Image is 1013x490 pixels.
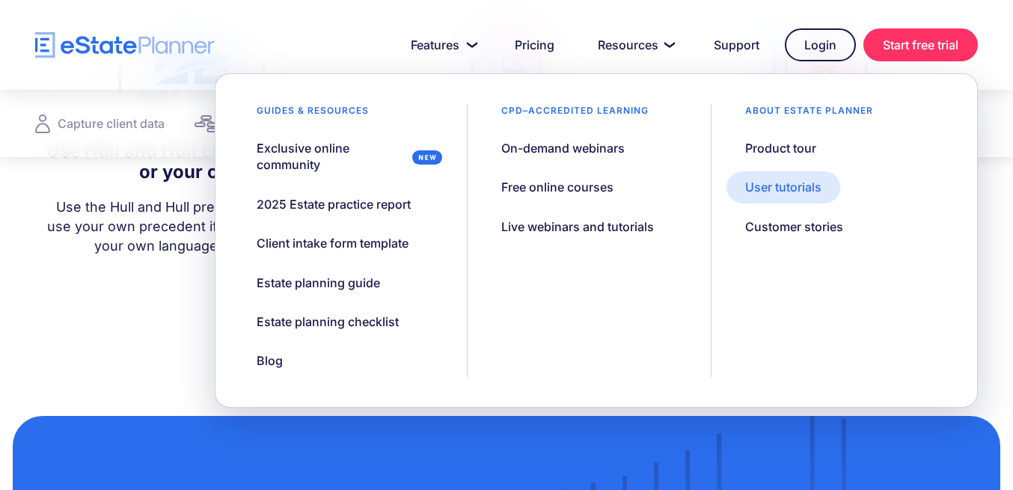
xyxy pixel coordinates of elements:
a: Pricing [497,30,572,60]
div: Capture client data [58,113,165,134]
div: User tutorials [745,179,821,195]
div: Customer stories [745,218,843,235]
a: Features [393,30,489,60]
h5: Use Hull and Hull LLP precedents or your own [43,141,342,183]
div: Live webinars and tutorials [501,218,654,235]
a: 2025 Estate practice report [238,189,429,220]
a: Login [785,28,856,61]
a: Customer stories [726,211,862,242]
div: Exclusive online community [257,140,406,174]
a: Product tour [726,132,835,164]
a: home [35,32,215,58]
div: Estate planning guide [257,275,380,291]
a: Free online courses [483,171,632,203]
a: Create estate plans [195,90,334,157]
a: Estate planning checklist [238,306,417,337]
div: Product tour [745,140,816,156]
a: On-demand webinars [483,132,643,164]
div: On-demand webinars [501,140,625,156]
a: Estate planning guide [238,267,399,298]
a: User tutorials [726,171,840,203]
div: Guides & resources [238,104,388,125]
a: Client intake form template [238,227,427,259]
a: Capture client data [35,90,165,157]
a: Blog [238,345,302,376]
div: 2025 Estate practice report [257,196,411,212]
a: Live webinars and tutorials [483,211,673,242]
div: Client intake form template [257,235,408,251]
div: About estate planner [726,104,892,125]
a: Resources [580,30,688,60]
div: CPD–accredited learning [483,104,667,125]
a: Support [696,30,777,60]
div: Estate planning checklist [257,313,399,330]
div: Free online courses [501,179,613,195]
a: Exclusive online community [238,132,451,181]
div: Blog [257,352,283,369]
a: Start free trial [863,28,978,61]
p: Use the Hull and Hull precedent and will or use your own precedent if you’ve developed your own l... [43,197,342,256]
